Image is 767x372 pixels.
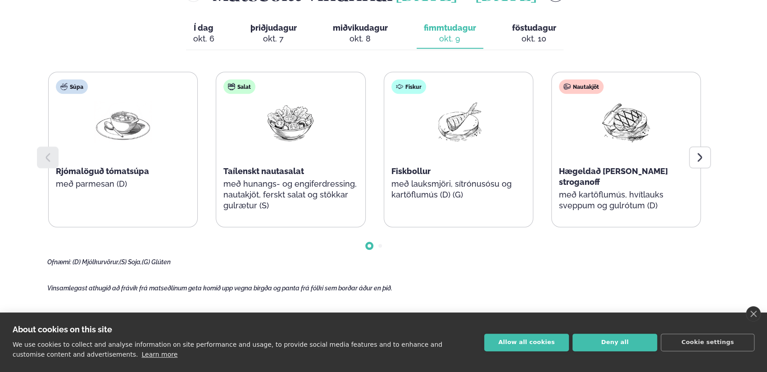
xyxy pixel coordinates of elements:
[223,79,255,94] div: Salat
[597,101,655,143] img: Beef-Meat.png
[60,83,68,90] img: soup.svg
[223,179,358,211] p: með hunangs- og engiferdressing, nautakjöt, ferskt salat og stökkar gulrætur (S)
[559,166,668,187] span: Hægeldað [PERSON_NAME] stroganoff
[391,166,431,176] span: Fiskbollur
[559,79,604,94] div: Nautakjöt
[223,166,304,176] span: Taílenskt nautasalat
[13,341,442,358] p: We use cookies to collect and analyse information on site performance and usage, to provide socia...
[142,258,171,266] span: (G) Glúten
[228,83,235,90] img: salad.svg
[193,23,214,33] span: Í dag
[505,19,563,49] button: föstudagur okt. 10
[119,258,142,266] span: (S) Soja,
[430,101,487,143] img: Fish.png
[243,19,304,49] button: þriðjudagur okt. 7
[746,306,761,321] a: close
[512,33,556,44] div: okt. 10
[262,101,319,143] img: Salad.png
[512,23,556,32] span: föstudagur
[424,33,476,44] div: okt. 9
[193,33,214,44] div: okt. 6
[56,166,149,176] span: Rjómalöguð tómatsúpa
[141,351,177,358] a: Learn more
[250,23,297,32] span: þriðjudagur
[326,19,395,49] button: miðvikudagur okt. 8
[572,334,657,351] button: Deny all
[391,179,526,200] p: með lauksmjöri, sítrónusósu og kartöflumús (D) (G)
[73,258,119,266] span: (D) Mjólkurvörur,
[333,23,388,32] span: miðvikudagur
[391,79,426,94] div: Fiskur
[661,334,754,351] button: Cookie settings
[250,33,297,44] div: okt. 7
[378,244,382,248] span: Go to slide 2
[47,285,392,292] span: Vinsamlegast athugið að frávik frá matseðlinum geta komið upp vegna birgða og panta frá fólki sem...
[94,101,152,143] img: Soup.png
[559,189,693,211] p: með kartöflumús, hvítlauks sveppum og gulrótum (D)
[186,19,222,49] button: Í dag okt. 6
[13,325,112,334] strong: About cookies on this site
[56,79,88,94] div: Súpa
[368,244,371,248] span: Go to slide 1
[484,334,569,351] button: Allow all cookies
[424,23,476,32] span: fimmtudagur
[563,83,571,90] img: beef.svg
[417,19,483,49] button: fimmtudagur okt. 9
[333,33,388,44] div: okt. 8
[396,83,403,90] img: fish.svg
[56,179,190,189] p: með parmesan (D)
[47,258,71,266] span: Ofnæmi:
